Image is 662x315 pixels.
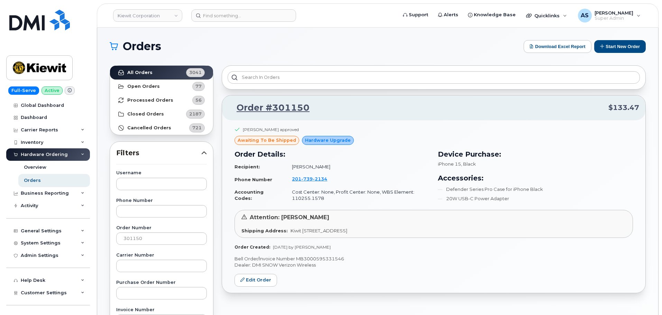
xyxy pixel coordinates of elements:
[250,214,329,221] span: Attention: [PERSON_NAME]
[594,40,646,53] button: Start New Order
[235,256,633,262] p: Bell Order/Invoice Number MB3000595331546
[110,80,213,93] a: Open Orders77
[189,111,202,117] span: 2187
[127,125,171,131] strong: Cancelled Orders
[243,127,299,132] div: [PERSON_NAME] approved
[438,161,461,167] span: iPhone 15
[301,176,313,182] span: 739
[286,186,430,204] td: Cost Center: None, Profit Center: None, WBS Element: 110255.1578
[291,228,347,233] span: Kiwit [STREET_ADDRESS]
[235,189,264,201] strong: Accounting Codes:
[116,308,207,312] label: Invoice Number
[438,195,633,202] li: 20W USB-C Power Adapter
[127,98,173,103] strong: Processed Orders
[116,253,207,258] label: Carrier Number
[235,262,633,268] p: Dealer: DMI SNOW Verizon Wireless
[127,111,164,117] strong: Closed Orders
[116,198,207,203] label: Phone Number
[313,176,327,182] span: 2134
[116,226,207,230] label: Order Number
[195,97,202,103] span: 56
[461,161,476,167] span: , Black
[195,83,202,90] span: 77
[235,177,272,182] strong: Phone Number
[438,186,633,193] li: Defender Series Pro Case for iPhone Black
[116,148,201,158] span: Filters
[235,164,260,169] strong: Recipient:
[228,102,310,114] a: Order #301150
[110,121,213,135] a: Cancelled Orders721
[241,228,288,233] strong: Shipping Address:
[235,244,270,250] strong: Order Created:
[608,103,639,113] span: $133.47
[305,137,351,143] span: Hardware Upgrade
[438,149,633,159] h3: Device Purchase:
[110,93,213,107] a: Processed Orders56
[292,176,327,182] span: 201
[189,69,202,76] span: 3041
[116,171,207,175] label: Username
[123,41,161,52] span: Orders
[127,84,160,89] strong: Open Orders
[110,107,213,121] a: Closed Orders2187
[228,71,640,84] input: Search in orders
[110,66,213,80] a: All Orders3041
[438,173,633,183] h3: Accessories:
[632,285,657,310] iframe: Messenger Launcher
[235,149,430,159] h3: Order Details:
[273,244,331,250] span: [DATE] by [PERSON_NAME]
[292,176,335,182] a: 2017392134
[192,124,202,131] span: 721
[524,40,591,53] button: Download Excel Report
[238,137,296,143] span: awaiting to be shipped
[286,161,430,173] td: [PERSON_NAME]
[127,70,153,75] strong: All Orders
[116,280,207,285] label: Purchase Order Number
[235,274,277,287] a: Edit Order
